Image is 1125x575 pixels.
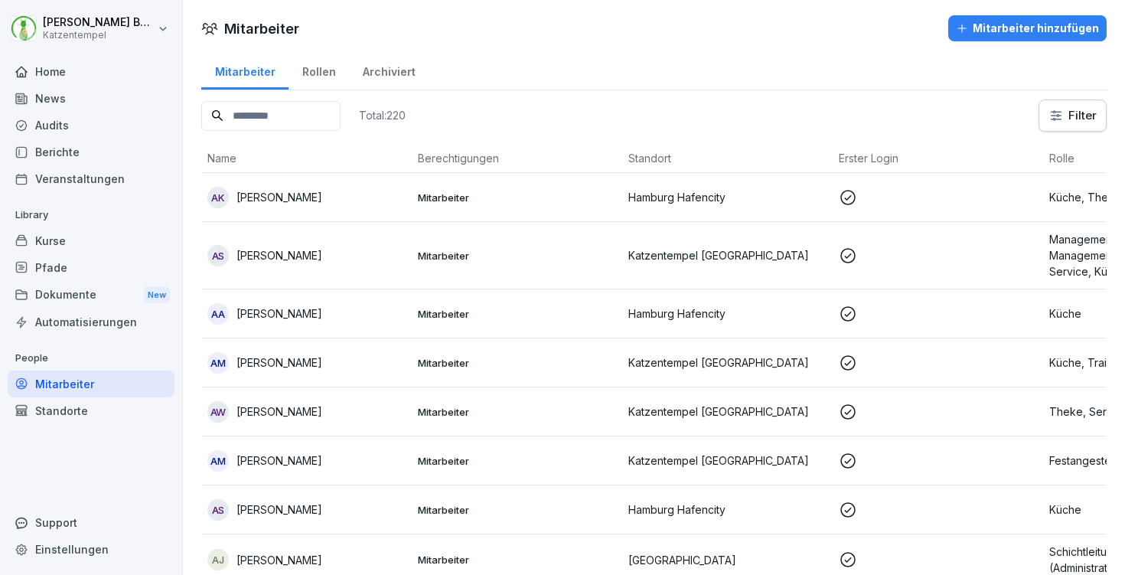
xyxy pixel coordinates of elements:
p: Total: 220 [359,108,406,123]
div: Support [8,509,174,536]
a: Audits [8,112,174,139]
th: Name [201,144,412,173]
a: Standorte [8,397,174,424]
div: AS [207,499,229,521]
a: Pfade [8,254,174,281]
p: People [8,346,174,371]
p: Katzentempel [43,30,155,41]
p: Mitarbeiter [418,356,616,370]
p: Katzentempel [GEOGRAPHIC_DATA] [628,247,827,263]
div: AS [207,245,229,266]
a: DokumenteNew [8,281,174,309]
th: Berechtigungen [412,144,622,173]
div: AJ [207,549,229,570]
p: Mitarbeiter [418,307,616,321]
p: Mitarbeiter [418,191,616,204]
p: [GEOGRAPHIC_DATA] [628,552,827,568]
p: [PERSON_NAME] [236,305,322,322]
p: [PERSON_NAME] [236,354,322,371]
a: Archiviert [349,51,429,90]
div: Dokumente [8,281,174,309]
div: AA [207,303,229,325]
div: Mitarbeiter hinzufügen [956,20,1099,37]
p: [PERSON_NAME] [236,501,322,518]
div: AM [207,352,229,374]
div: AK [207,187,229,208]
a: Home [8,58,174,85]
a: Einstellungen [8,536,174,563]
p: Hamburg Hafencity [628,305,827,322]
p: [PERSON_NAME] [236,247,322,263]
p: Katzentempel [GEOGRAPHIC_DATA] [628,403,827,420]
div: New [144,286,170,304]
p: [PERSON_NAME] Benedix [43,16,155,29]
div: AW [207,401,229,423]
p: Mitarbeiter [418,553,616,567]
p: Hamburg Hafencity [628,501,827,518]
a: Mitarbeiter [201,51,289,90]
p: [PERSON_NAME] [236,552,322,568]
p: [PERSON_NAME] [236,189,322,205]
th: Standort [622,144,833,173]
p: Katzentempel [GEOGRAPHIC_DATA] [628,452,827,469]
h1: Mitarbeiter [224,18,299,39]
a: Berichte [8,139,174,165]
div: AM [207,450,229,472]
button: Filter [1039,100,1106,131]
p: Mitarbeiter [418,454,616,468]
button: Mitarbeiter hinzufügen [948,15,1107,41]
p: Library [8,203,174,227]
p: Katzentempel [GEOGRAPHIC_DATA] [628,354,827,371]
a: Kurse [8,227,174,254]
p: Hamburg Hafencity [628,189,827,205]
a: Rollen [289,51,349,90]
p: Mitarbeiter [418,249,616,263]
p: Mitarbeiter [418,503,616,517]
a: Mitarbeiter [8,371,174,397]
p: Mitarbeiter [418,405,616,419]
th: Erster Login [833,144,1043,173]
a: News [8,85,174,112]
p: [PERSON_NAME] [236,452,322,469]
a: Automatisierungen [8,309,174,335]
div: Filter [1048,108,1097,123]
p: [PERSON_NAME] [236,403,322,420]
a: Veranstaltungen [8,165,174,192]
